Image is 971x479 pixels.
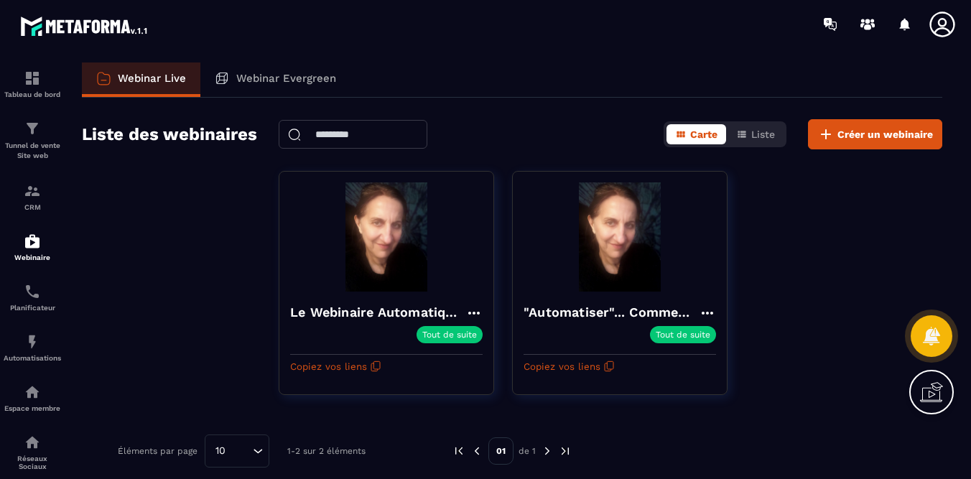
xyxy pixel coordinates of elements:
img: logo [20,13,149,39]
p: Webinar Evergreen [236,72,336,85]
p: Réseaux Sociaux [4,455,61,470]
img: social-network [24,434,41,451]
a: formationformationTunnel de vente Site web [4,109,61,172]
button: Copiez vos liens [290,355,381,378]
img: formation [24,120,41,137]
a: Webinar Live [82,62,200,97]
button: Liste [728,124,784,144]
img: webinar-background [524,182,716,292]
h2: Liste des webinaires [82,120,257,149]
img: next [559,445,572,457]
p: Automatisations [4,354,61,362]
h4: "Automatiser"... Comment faire autrement [DATE] ? [524,302,699,322]
p: 1-2 sur 2 éléments [287,446,366,456]
img: automations [24,233,41,250]
p: Tableau de bord [4,90,61,98]
a: schedulerschedulerPlanificateur [4,272,61,322]
span: Liste [751,129,775,140]
p: Planificateur [4,304,61,312]
p: de 1 [519,445,536,457]
p: Webinaire [4,254,61,261]
img: webinar-background [290,182,483,292]
button: Copiez vos liens [524,355,615,378]
h4: Le Webinaire Automatique [290,302,465,322]
img: next [541,445,554,457]
p: Éléments par page [118,446,198,456]
input: Search for option [231,443,249,459]
img: automations [24,333,41,350]
img: prev [470,445,483,457]
button: Créer un webinaire [808,119,942,149]
img: formation [24,70,41,87]
img: scheduler [24,283,41,300]
img: prev [452,445,465,457]
p: 01 [488,437,514,465]
a: formationformationCRM [4,172,61,222]
img: automations [24,383,41,401]
span: 10 [210,443,231,459]
button: Carte [666,124,726,144]
a: automationsautomationsWebinaire [4,222,61,272]
p: Tunnel de vente Site web [4,141,61,161]
p: Tout de suite [422,330,477,340]
img: formation [24,182,41,200]
span: Créer un webinaire [837,127,933,141]
div: Search for option [205,434,269,468]
a: automationsautomationsAutomatisations [4,322,61,373]
p: Tout de suite [656,330,710,340]
p: Espace membre [4,404,61,412]
a: automationsautomationsEspace membre [4,373,61,423]
p: CRM [4,203,61,211]
a: formationformationTableau de bord [4,59,61,109]
p: Webinar Live [118,72,186,85]
span: Carte [690,129,717,140]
